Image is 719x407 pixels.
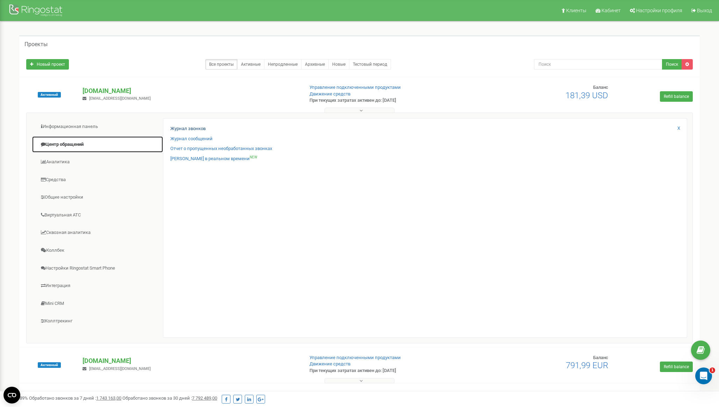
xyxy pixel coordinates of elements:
[264,59,301,70] a: Непродленные
[32,171,163,188] a: Средства
[3,387,20,404] button: Open CMP widget
[32,189,163,206] a: Общие настройки
[662,59,682,70] button: Поиск
[309,91,350,97] a: Движение средств
[660,362,693,372] a: Refill balance
[170,156,257,162] a: [PERSON_NAME] в реальном времениNEW
[32,136,163,153] a: Центр обращений
[309,355,401,360] a: Управление подключенными продуктами
[24,41,48,48] h5: Проекты
[32,118,163,135] a: Информационная панель
[170,136,213,142] a: Журнал сообщений
[601,8,621,13] span: Кабинет
[566,8,586,13] span: Клиенты
[710,367,715,373] span: 1
[565,91,608,100] span: 181,39 USD
[32,295,163,312] a: Mini CRM
[309,367,468,374] p: При текущих затратах активен до: [DATE]
[32,242,163,259] a: Коллбек
[89,96,151,101] span: [EMAIL_ADDRESS][DOMAIN_NAME]
[26,59,69,70] a: Новый проект
[237,59,264,70] a: Активные
[593,85,608,90] span: Баланс
[250,155,257,159] sup: NEW
[83,86,298,95] p: [DOMAIN_NAME]
[83,356,298,365] p: [DOMAIN_NAME]
[9,3,65,19] img: Ringostat Logo
[32,277,163,294] a: Интеграция
[38,362,61,368] span: Активный
[205,59,237,70] a: Все проекты
[677,125,680,132] a: X
[170,145,272,152] a: Отчет о пропущенных необработанных звонках
[534,59,662,70] input: Поиск
[170,126,206,132] a: Журнал звонков
[309,85,401,90] a: Управление подключенными продуктами
[566,360,608,370] span: 791,99 EUR
[349,59,391,70] a: Тестовый период
[593,355,608,360] span: Баланс
[636,8,682,13] span: Настройки профиля
[29,395,121,401] span: Обработано звонков за 7 дней :
[32,260,163,277] a: Настройки Ringostat Smart Phone
[192,395,217,401] u: 7 792 489,00
[697,8,712,13] span: Выход
[328,59,349,70] a: Новые
[32,313,163,330] a: Коллтрекинг
[660,91,693,102] a: Refill balance
[301,59,329,70] a: Архивные
[309,361,350,366] a: Движение средств
[122,395,217,401] span: Обработано звонков за 30 дней :
[32,207,163,224] a: Виртуальная АТС
[89,366,151,371] span: [EMAIL_ADDRESS][DOMAIN_NAME]
[695,367,712,384] iframe: Intercom live chat
[38,92,61,98] span: Активный
[309,97,468,104] p: При текущих затратах активен до: [DATE]
[96,395,121,401] u: 1 743 163,00
[32,224,163,241] a: Сквозная аналитика
[32,153,163,171] a: Аналитика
